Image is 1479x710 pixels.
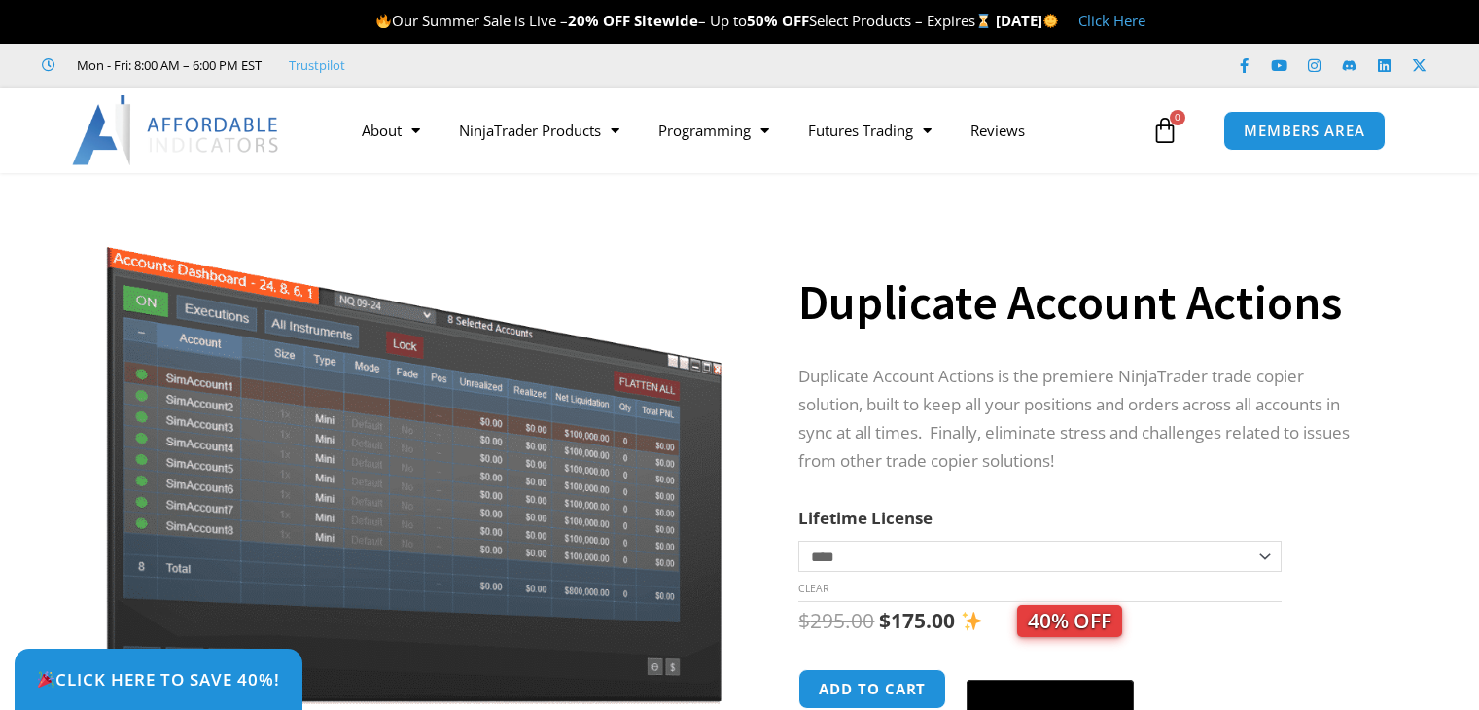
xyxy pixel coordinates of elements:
img: 🌞 [1043,14,1058,28]
a: Programming [639,108,789,153]
label: Lifetime License [798,507,933,529]
a: Futures Trading [789,108,951,153]
img: Screenshot 2024-08-26 15414455555 [101,207,726,704]
bdi: 295.00 [798,607,874,634]
nav: Menu [342,108,1146,153]
span: Mon - Fri: 8:00 AM – 6:00 PM EST [72,53,262,77]
a: 0 [1122,102,1208,159]
img: 🔥 [376,14,391,28]
a: 🎉Click Here to save 40%! [15,649,302,710]
a: Click Here [1078,11,1145,30]
img: LogoAI | Affordable Indicators – NinjaTrader [72,95,281,165]
a: Clear options [798,582,828,595]
bdi: 175.00 [879,607,955,634]
strong: 20% OFF [568,11,630,30]
a: NinjaTrader Products [440,108,639,153]
span: $ [879,607,891,634]
strong: 50% OFF [747,11,809,30]
span: 40% OFF [1017,605,1122,637]
img: ⌛ [976,14,991,28]
a: About [342,108,440,153]
span: Our Summer Sale is Live – – Up to Select Products – Expires [375,11,996,30]
a: Reviews [951,108,1044,153]
a: MEMBERS AREA [1223,111,1386,151]
strong: [DATE] [996,11,1059,30]
strong: Sitewide [634,11,698,30]
img: ✨ [962,611,982,631]
img: 🎉 [38,671,54,688]
span: MEMBERS AREA [1244,124,1365,138]
a: Trustpilot [289,53,345,77]
span: 0 [1170,110,1185,125]
h1: Duplicate Account Actions [798,268,1366,337]
span: Click Here to save 40%! [37,671,280,688]
p: Duplicate Account Actions is the premiere NinjaTrader trade copier solution, built to keep all yo... [798,363,1366,476]
span: $ [798,607,810,634]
